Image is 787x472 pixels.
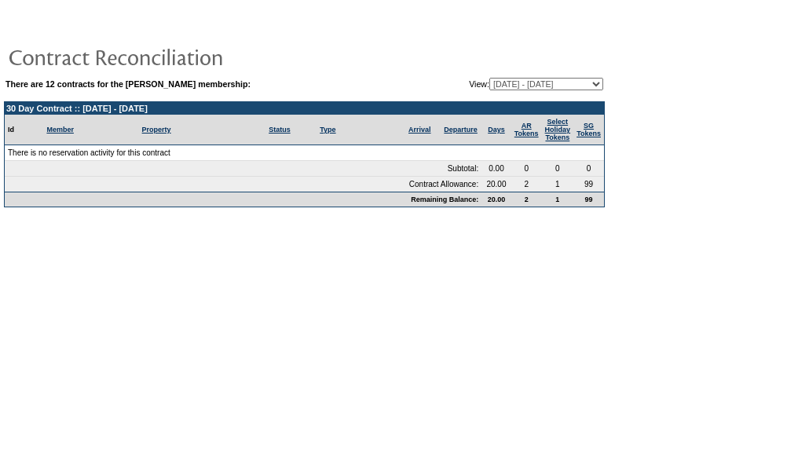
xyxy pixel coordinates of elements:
[269,126,291,134] a: Status
[5,192,481,207] td: Remaining Balance:
[481,161,511,177] td: 0.00
[5,161,481,177] td: Subtotal:
[542,177,574,192] td: 1
[481,177,511,192] td: 20.00
[573,161,604,177] td: 0
[46,126,74,134] a: Member
[514,122,539,137] a: ARTokens
[5,115,43,145] td: Id
[488,126,505,134] a: Days
[142,126,171,134] a: Property
[5,145,604,161] td: There is no reservation activity for this contract
[542,161,574,177] td: 0
[542,192,574,207] td: 1
[5,79,251,89] b: There are 12 contracts for the [PERSON_NAME] membership:
[5,177,481,192] td: Contract Allowance:
[392,78,603,90] td: View:
[5,102,604,115] td: 30 Day Contract :: [DATE] - [DATE]
[481,192,511,207] td: 20.00
[511,192,542,207] td: 2
[573,177,604,192] td: 99
[444,126,478,134] a: Departure
[320,126,335,134] a: Type
[511,161,542,177] td: 0
[8,41,322,72] img: pgTtlContractReconciliation.gif
[577,122,601,137] a: SGTokens
[511,177,542,192] td: 2
[545,118,571,141] a: Select HolidayTokens
[408,126,431,134] a: Arrival
[573,192,604,207] td: 99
